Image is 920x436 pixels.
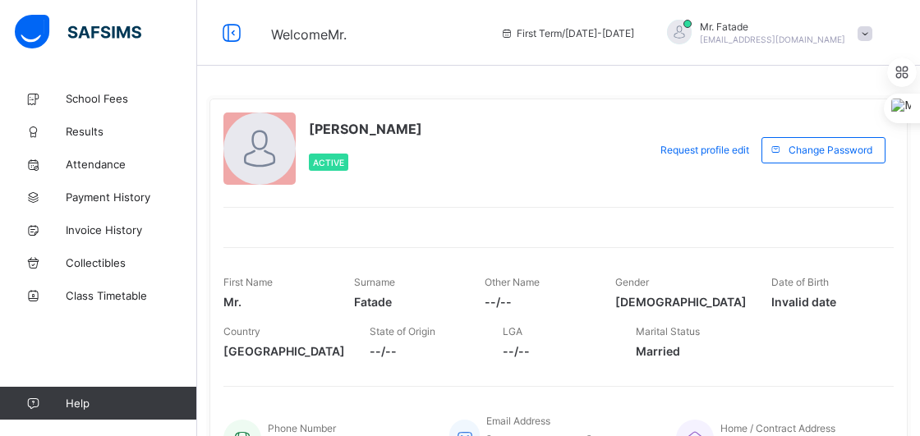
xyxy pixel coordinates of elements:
span: Invalid date [771,295,877,309]
span: Country [223,325,260,337]
span: Help [66,397,196,410]
span: [GEOGRAPHIC_DATA] [223,344,345,358]
span: --/-- [503,344,611,358]
span: Other Name [485,276,540,288]
span: Mr. Fatade [700,21,845,33]
span: Home / Contract Address [720,422,835,434]
span: [PERSON_NAME] [309,121,422,137]
span: --/-- [485,295,591,309]
span: Class Timetable [66,289,197,302]
span: Payment History [66,190,197,204]
span: Request profile edit [660,144,749,156]
span: Invoice History [66,223,197,236]
span: [DEMOGRAPHIC_DATA] [615,295,747,309]
span: --/-- [370,344,478,358]
span: Date of Birth [771,276,829,288]
span: Marital Status [636,325,700,337]
span: Email Address [486,415,550,427]
span: Collectibles [66,256,197,269]
span: School Fees [66,92,197,105]
span: Phone Number [268,422,336,434]
span: Mr. [223,295,329,309]
span: Welcome Mr. [271,26,347,43]
span: Results [66,125,197,138]
span: State of Origin [370,325,435,337]
div: Mr.Fatade [651,20,881,47]
span: Active [313,158,344,168]
span: session/term information [500,27,634,39]
img: safsims [15,15,141,49]
span: Attendance [66,158,197,171]
span: Gender [615,276,649,288]
span: Fatade [354,295,460,309]
span: First Name [223,276,273,288]
span: Surname [354,276,395,288]
span: LGA [503,325,522,337]
span: Change Password [789,144,872,156]
span: Married [636,344,744,358]
span: [EMAIL_ADDRESS][DOMAIN_NAME] [700,34,845,44]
